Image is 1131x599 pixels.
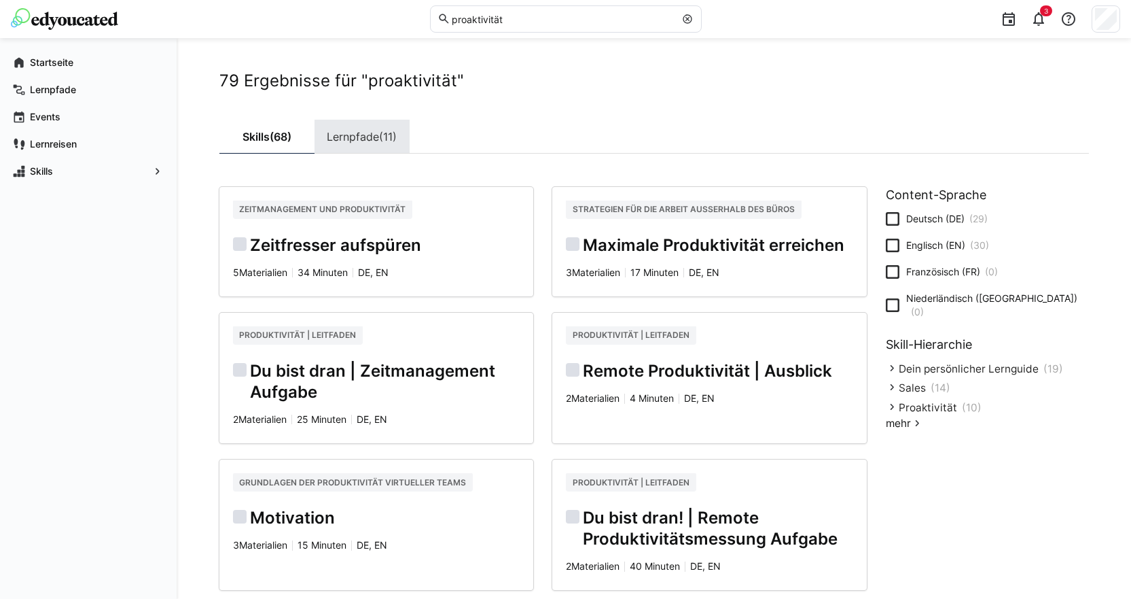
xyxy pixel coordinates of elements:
[969,213,988,224] span: (29)
[689,267,719,278] span: de, en
[886,337,1089,352] h3: Skill-Hierarchie
[906,239,989,252] span: Englisch (EN)
[379,131,397,142] span: (11)
[1044,7,1048,15] span: 3
[886,417,911,430] span: mehr
[233,413,287,425] span: 2 Materialien
[630,392,674,404] span: 4 Minuten
[899,381,926,394] span: Sales
[684,392,715,404] span: de, en
[1043,362,1063,375] span: (19)
[911,306,924,318] span: (0)
[630,560,680,572] span: 40 Minuten
[239,204,406,214] span: Zeitmanagement und Produktivität
[985,266,998,277] span: (0)
[233,267,287,278] span: 5 Materialien
[239,330,356,340] span: Produktivität | Leitfaden
[233,361,520,403] h2: Du bist dran | Zeitmanagement Aufgabe
[219,71,1089,91] h2: 79 Ergebnisse für "proaktivität"
[566,267,620,278] span: 3 Materialien
[899,362,1039,375] span: Dein persönlicher Lernguide
[270,131,291,142] span: (68)
[357,539,387,551] span: de, en
[573,204,795,214] span: Strategien für die Arbeit außerhalb des Büros
[239,477,466,487] span: Grundlagen der Produktivität virtueller Teams
[233,508,520,529] h2: Motivation
[315,120,410,154] a: Lernpfade(11)
[233,235,520,256] h2: Zeitfresser aufspüren
[962,401,982,414] span: (10)
[690,560,721,572] span: de, en
[298,539,346,551] span: 15 Minuten
[899,401,957,414] span: Proaktivität
[298,267,348,278] span: 34 Minuten
[357,413,387,425] span: de, en
[297,413,346,425] span: 25 Minuten
[573,330,689,340] span: Produktivität | Leitfaden
[906,265,998,279] span: Französisch (FR)
[573,477,689,487] span: Produktivität | Leitfaden
[566,361,853,382] h2: Remote Produktivität | Ausblick
[886,187,1089,203] h3: Content-Sprache
[906,212,988,226] span: Deutsch (DE)
[233,539,287,551] span: 3 Materialien
[630,267,679,278] span: 17 Minuten
[566,508,853,550] h2: Du bist dran! | Remote Produktivitätsmessung Aufgabe
[358,267,389,278] span: de, en
[906,292,1089,319] span: Niederländisch ([GEOGRAPHIC_DATA])
[219,120,315,154] a: Skills(68)
[931,381,950,394] span: (14)
[450,13,675,25] input: Skills und Lernpfade durchsuchen…
[970,239,989,251] span: (30)
[566,560,620,572] span: 2 Materialien
[566,235,853,256] h2: Maximale Produktivität erreichen
[566,392,620,404] span: 2 Materialien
